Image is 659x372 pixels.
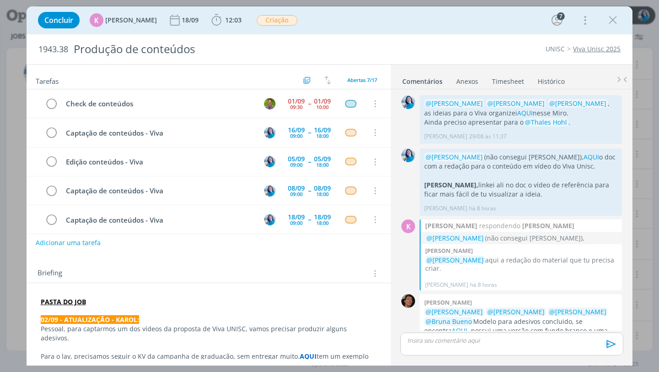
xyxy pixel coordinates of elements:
img: E [264,214,275,225]
a: UNISC [546,44,565,53]
span: Tarefas [36,75,59,86]
span: @[PERSON_NAME] [549,307,606,316]
a: Comentários [402,73,443,86]
div: 18/09 [288,214,305,220]
button: K[PERSON_NAME] [90,13,157,27]
a: Histórico [537,73,565,86]
p: Pessoal, para captarmos um dos vídeos da proposta de Viva UNISC, vamos precisar produzir alguns a... [41,324,377,343]
div: K [90,13,103,27]
img: E [401,95,415,109]
img: P [401,294,415,308]
div: 16/09 [288,127,305,133]
div: 01/09 [288,98,305,104]
a: AQUI [300,352,317,361]
button: Concluir [38,12,80,28]
b: [PERSON_NAME] [424,298,472,306]
span: 1943.38 [38,44,68,55]
span: @[PERSON_NAME] [487,99,545,108]
a: AQUI [517,109,533,117]
p: (não consegui [PERSON_NAME]), [425,233,617,243]
div: Anexos [456,77,478,86]
span: respondendo [477,221,522,230]
div: 7 [557,12,565,20]
div: 10:00 [316,104,329,109]
div: @@1099413@@ (não consegui marcar o Patrick), AQUI o doc com a redação para o conteúdo em vídeo do... [425,233,617,243]
a: AQUI [452,326,467,335]
div: 01/09 [314,98,331,104]
div: Edição conteúdos - Viva [62,156,256,168]
span: -- [308,159,311,165]
strong: PASTA DO JOB [41,297,86,306]
div: 18/09 [314,214,331,220]
span: -- [308,100,311,107]
div: Check de conteúdos [62,98,256,109]
span: @[PERSON_NAME] [426,307,483,316]
span: @[PERSON_NAME] [427,234,484,242]
span: @[PERSON_NAME] [426,153,483,161]
strong: [PERSON_NAME] [522,221,574,230]
p: , as ideias para o Viva organizei nesse Miro. [424,99,617,118]
span: -- [308,187,311,194]
span: @[PERSON_NAME] [426,99,483,108]
div: Captação de conteúdos - Viva [62,127,256,139]
button: T [263,97,276,110]
button: 7 [550,13,564,27]
div: 08/09 [288,185,305,191]
div: 09:30 [290,104,302,109]
button: E [263,126,276,139]
p: aqui a redação do material que tu precisa criar. [425,256,617,273]
p: Ainda preciso apresentar para o . [424,118,617,127]
img: arrow-down-up.svg [324,76,331,84]
span: @[PERSON_NAME] [549,99,606,108]
a: Timesheet [492,73,524,86]
div: Produção de conteúdos [70,38,374,60]
div: 05/09 [288,156,305,162]
button: E [263,213,276,226]
div: Captação de conteúdos - Viva [62,214,256,226]
span: Concluir [44,16,73,24]
div: 09:00 [290,133,302,138]
span: Criação [257,15,297,26]
strong: [PERSON_NAME] [425,221,477,230]
div: 18:00 [316,162,329,167]
span: Briefing [38,268,62,279]
a: AQUI [583,153,599,161]
div: K [401,219,415,233]
div: 18/09 [182,17,200,23]
span: @[PERSON_NAME] [427,256,484,264]
p: Modelo para adesivos concluido, se encontra . possui uma versão com fundo branco e uma em azul. [424,307,617,345]
div: 18:00 [316,133,329,138]
p: [PERSON_NAME] [424,132,467,141]
div: 09:00 [290,191,302,197]
p: [PERSON_NAME] [425,281,468,289]
div: 05/09 [314,156,331,162]
button: Adicionar uma tarefa [35,235,101,251]
div: 09:00 [290,162,302,167]
span: -- [308,216,311,223]
p: linkei ali no doc o vídeo de referência para ficar mais fácil de tu visualizar a ideia. [424,181,617,199]
span: Abertas 7/17 [347,77,377,83]
p: (não consegui [PERSON_NAME]), o doc com a redação para o conteúdo em vídeo do Viva Unisc. [424,153,617,171]
span: 29/08 às 11:37 [469,132,507,141]
a: Viva Unisc 2025 [573,44,621,53]
div: 18:00 [316,220,329,225]
div: 08/09 [314,185,331,191]
div: Captação de conteúdos - Viva [62,185,256,197]
button: E [263,184,276,197]
span: há 8 horas [470,281,497,289]
b: [PERSON_NAME] [425,246,473,255]
img: E [264,127,275,138]
img: E [264,185,275,197]
span: há 8 horas [469,204,496,213]
img: E [401,148,415,162]
div: 16/09 [314,127,331,133]
button: 12:03 [209,13,244,27]
button: E [263,155,276,169]
span: -- [308,129,311,136]
span: @[PERSON_NAME] [487,307,545,316]
span: @Bruna Bueno [426,317,472,326]
strong: 02/09 - ATUALIZAÇÃO - KAROL: [41,315,139,324]
span: @Thales Hohl [525,118,567,126]
div: 18:00 [316,191,329,197]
